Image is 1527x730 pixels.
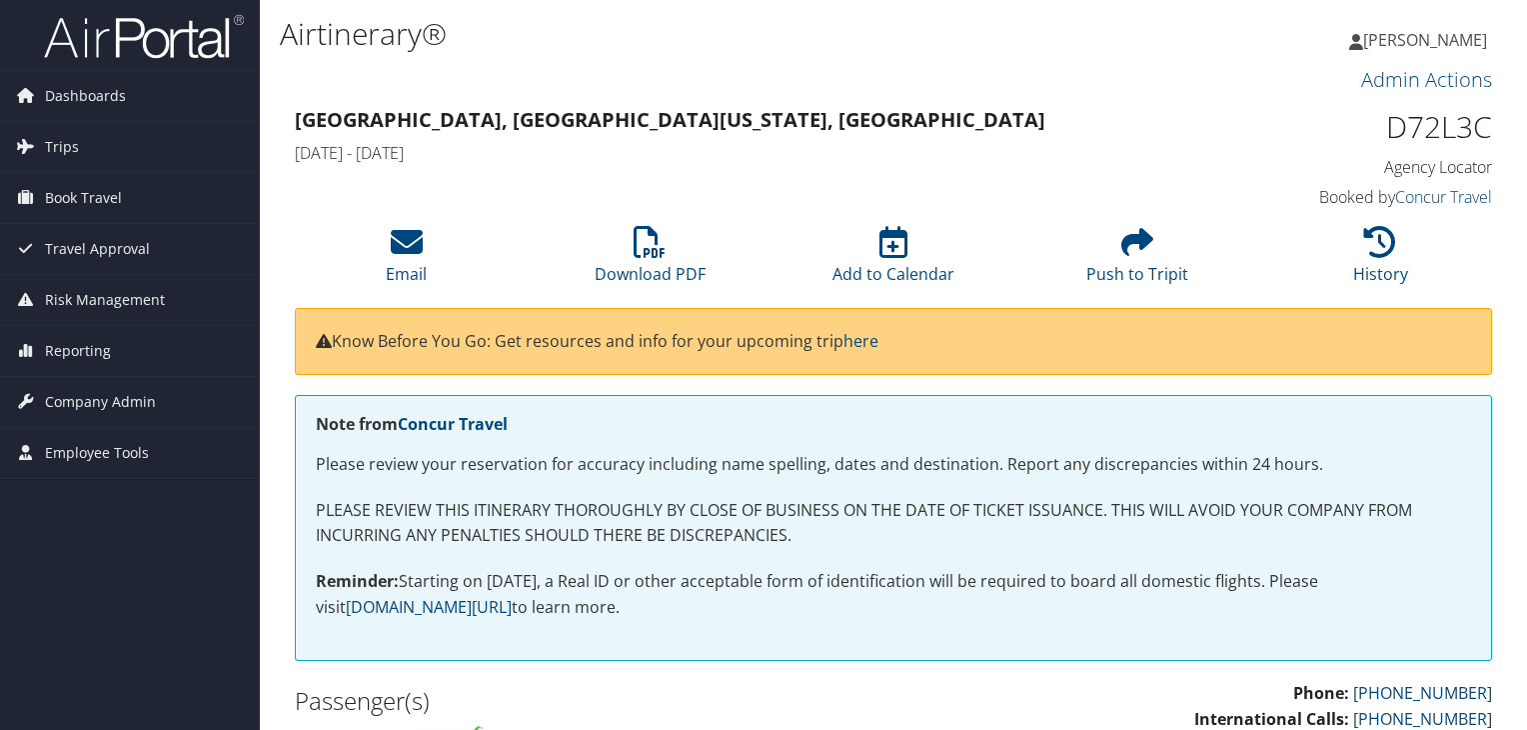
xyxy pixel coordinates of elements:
[295,106,1045,133] strong: [GEOGRAPHIC_DATA], [GEOGRAPHIC_DATA] [US_STATE], [GEOGRAPHIC_DATA]
[45,173,122,223] span: Book Travel
[316,570,399,592] strong: Reminder:
[1353,708,1492,730] a: [PHONE_NUMBER]
[280,13,1098,55] h1: Airtinerary®
[1293,682,1349,704] strong: Phone:
[1215,186,1492,208] h4: Booked by
[316,329,1471,355] p: Know Before You Go: Get resources and info for your upcoming trip
[832,237,954,285] a: Add to Calendar
[1353,682,1492,704] a: [PHONE_NUMBER]
[1215,106,1492,148] h1: D72L3C
[295,142,1185,164] h4: [DATE] - [DATE]
[1349,10,1507,70] a: [PERSON_NAME]
[45,326,111,376] span: Reporting
[45,224,150,274] span: Travel Approval
[45,122,79,172] span: Trips
[1395,186,1492,208] a: Concur Travel
[316,413,508,435] strong: Note from
[316,498,1471,549] p: PLEASE REVIEW THIS ITINERARY THOROUGHLY BY CLOSE OF BUSINESS ON THE DATE OF TICKET ISSUANCE. THIS...
[45,275,165,325] span: Risk Management
[1194,708,1349,730] strong: International Calls:
[45,377,156,427] span: Company Admin
[316,452,1471,478] p: Please review your reservation for accuracy including name spelling, dates and destination. Repor...
[843,330,878,352] a: here
[1363,29,1487,51] span: [PERSON_NAME]
[1353,237,1408,285] a: History
[316,569,1471,620] p: Starting on [DATE], a Real ID or other acceptable form of identification will be required to boar...
[346,596,512,618] a: [DOMAIN_NAME][URL]
[45,428,149,478] span: Employee Tools
[295,684,878,718] h2: Passenger(s)
[1086,237,1188,285] a: Push to Tripit
[595,237,706,285] a: Download PDF
[1215,156,1492,178] h4: Agency Locator
[1361,66,1492,93] a: Admin Actions
[45,71,126,121] span: Dashboards
[44,13,244,60] img: airportal-logo.png
[386,237,427,285] a: Email
[398,413,508,435] a: Concur Travel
